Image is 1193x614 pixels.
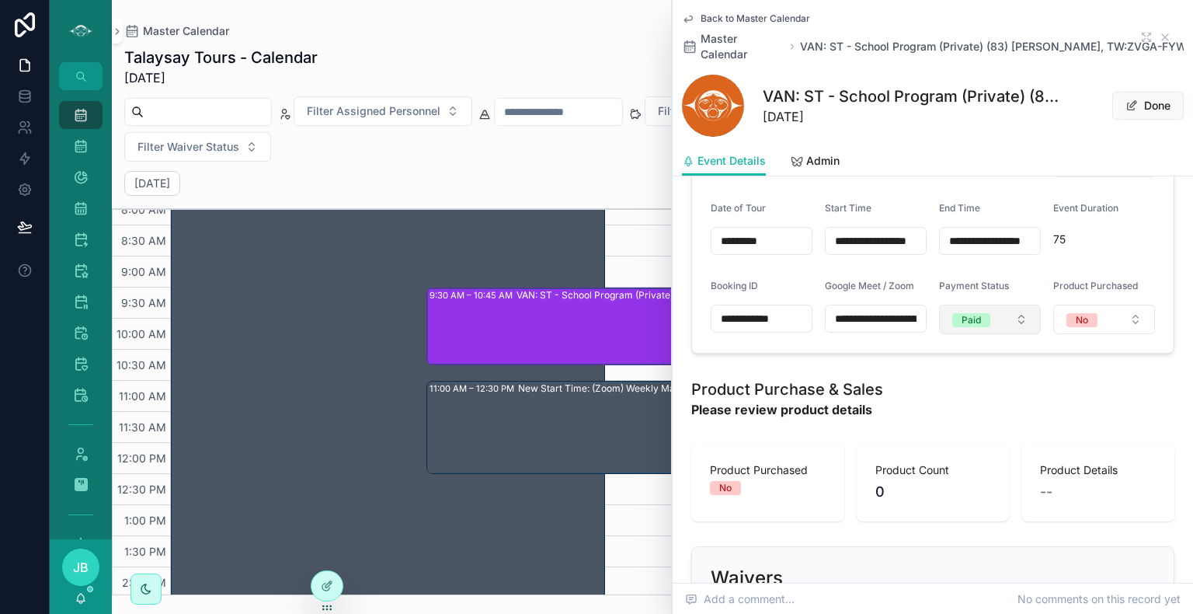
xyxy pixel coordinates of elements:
[806,153,840,169] span: Admin
[1076,313,1088,327] div: No
[115,389,170,403] span: 11:00 AM
[117,296,170,309] span: 9:30 AM
[427,382,860,473] div: 11:00 AM – 12:30 PMNew Start Time: (Zoom) Weekly Management Meeting
[939,280,1009,291] span: Payment Status
[118,576,170,589] span: 2:00 PM
[719,481,732,495] div: No
[691,379,883,400] h1: Product Purchase & Sales
[711,566,783,591] h2: Waivers
[137,139,239,155] span: Filter Waiver Status
[682,31,784,62] a: Master Calendar
[307,103,440,119] span: Filter Assigned Personnel
[124,68,318,87] span: [DATE]
[1053,280,1138,291] span: Product Purchased
[124,23,229,39] a: Master Calendar
[685,591,795,607] span: Add a comment...
[701,12,810,25] span: Back to Master Calendar
[113,327,170,340] span: 10:00 AM
[825,280,914,291] span: Google Meet / Zoom
[875,481,991,503] span: 0
[113,358,170,372] span: 10:30 AM
[711,280,758,291] span: Booking ID
[68,19,93,44] img: App logo
[691,400,883,419] strong: Please review product details
[763,85,1067,107] h1: VAN: ST - School Program (Private) (83) [PERSON_NAME], TW:ZVGA-FYWA
[427,288,1076,365] div: 9:30 AM – 10:45 AMVAN: ST - School Program (Private) (83) [PERSON_NAME], TW:ZVGA-FYWA
[113,483,170,496] span: 12:30 PM
[825,202,871,214] span: Start Time
[120,514,170,527] span: 1:00 PM
[124,47,318,68] h1: Talaysay Tours - Calendar
[117,265,170,278] span: 9:00 AM
[430,381,518,396] div: 11:00 AM – 12:30 PM
[430,288,517,303] div: 9:30 AM – 10:45 AM
[124,132,271,162] button: Select Button
[115,420,170,434] span: 11:30 AM
[710,462,826,478] span: Product Purchased
[113,452,170,465] span: 12:00 PM
[518,382,757,395] div: New Start Time: (Zoom) Weekly Management Meeting
[1112,92,1184,120] button: Done
[1040,462,1156,478] span: Product Details
[962,313,981,327] div: Paid
[1040,481,1052,503] span: --
[73,558,89,577] span: JB
[682,147,766,176] a: Event Details
[875,462,991,478] span: Product Count
[763,107,1067,126] span: [DATE]
[143,23,229,39] span: Master Calendar
[682,12,810,25] a: Back to Master Calendar
[294,96,472,126] button: Select Button
[1053,202,1118,214] span: Event Duration
[120,545,170,558] span: 1:30 PM
[645,96,801,126] button: Select Button
[658,103,769,119] span: Filter Payment Status
[1017,591,1181,607] span: No comments on this record yet
[517,289,849,302] div: VAN: ST - School Program (Private) (83) [PERSON_NAME], TW:ZVGA-FYWA
[134,176,170,191] h2: [DATE]
[50,90,112,539] div: scrollable content
[1053,305,1155,334] button: Select Button
[701,31,784,62] span: Master Calendar
[711,202,766,214] span: Date of Tour
[791,147,840,178] a: Admin
[697,153,766,169] span: Event Details
[117,234,170,247] span: 8:30 AM
[939,202,980,214] span: End Time
[939,305,1041,334] button: Select Button
[117,203,170,216] span: 8:00 AM
[1053,232,1155,247] span: 75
